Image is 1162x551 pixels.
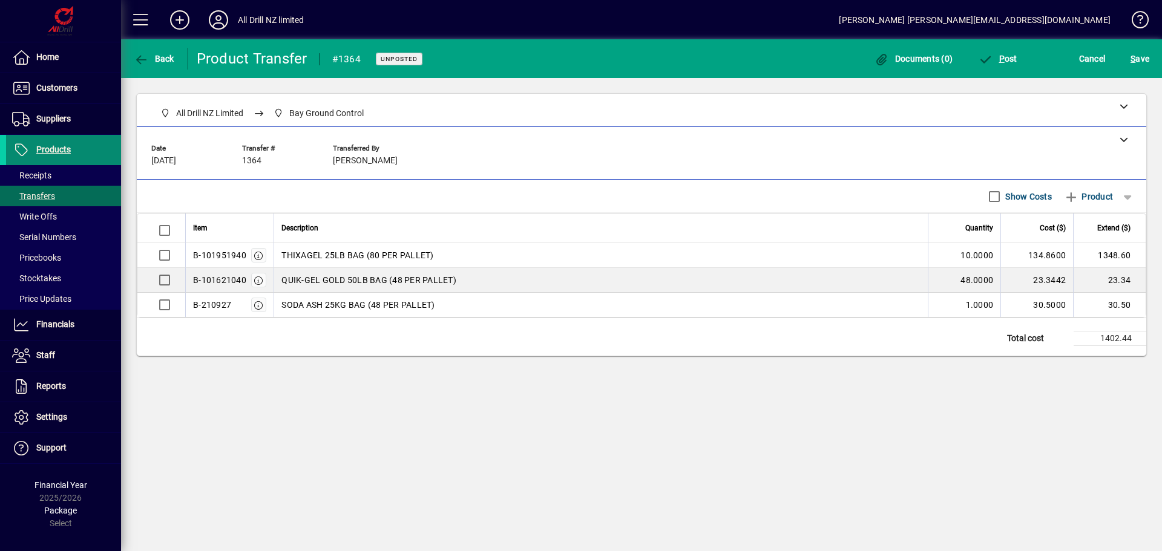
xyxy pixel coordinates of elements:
[6,186,121,206] a: Transfers
[1000,268,1073,293] td: 23.3442
[12,191,55,201] span: Transfers
[6,289,121,309] a: Price Updates
[1001,331,1074,346] td: Total cost
[6,42,121,73] a: Home
[6,73,121,103] a: Customers
[1064,187,1113,206] span: Product
[6,227,121,247] a: Serial Numbers
[928,293,1000,317] td: 1.0000
[1003,191,1052,203] label: Show Costs
[281,221,318,235] span: Description
[193,299,231,311] div: B-210927
[1073,243,1146,268] td: 1348.60
[44,506,77,515] span: Package
[281,299,435,311] span: SODA ASH 25KG BAG (48 PER PALLET)
[1076,48,1109,70] button: Cancel
[999,54,1005,64] span: P
[193,249,246,261] div: B-101951940
[1131,54,1135,64] span: S
[36,52,59,62] span: Home
[6,247,121,268] a: Pricebooks
[238,10,304,30] div: All Drill NZ limited
[928,243,1000,268] td: 10.0000
[1000,243,1073,268] td: 134.8600
[281,274,456,286] span: QUIK-GEL GOLD 50LB BAG (48 PER PALLET)
[333,156,398,166] span: [PERSON_NAME]
[874,54,953,64] span: Documents (0)
[6,104,121,134] a: Suppliers
[965,221,993,235] span: Quantity
[281,249,433,261] span: THIXAGEL 25LB BAG (80 PER PALLET)
[871,48,956,70] button: Documents (0)
[36,381,66,391] span: Reports
[134,54,174,64] span: Back
[332,50,361,69] div: #1364
[36,145,71,154] span: Products
[6,433,121,463] a: Support
[193,221,208,235] span: Item
[1058,186,1119,207] button: Product
[193,274,246,286] div: B-101621040
[839,10,1111,30] div: [PERSON_NAME] [PERSON_NAME][EMAIL_ADDRESS][DOMAIN_NAME]
[6,206,121,227] a: Write Offs
[34,480,87,490] span: Financial Year
[978,54,1017,64] span: ost
[6,341,121,371] a: Staff
[199,9,238,31] button: Profile
[1074,331,1146,346] td: 1402.44
[197,49,307,68] div: Product Transfer
[6,310,121,340] a: Financials
[6,371,121,402] a: Reports
[131,48,177,70] button: Back
[1073,293,1146,317] td: 30.50
[12,294,71,304] span: Price Updates
[1131,49,1149,68] span: ave
[975,48,1020,70] button: Post
[1123,2,1147,42] a: Knowledge Base
[6,165,121,186] a: Receipts
[36,443,67,452] span: Support
[151,156,176,166] span: [DATE]
[36,350,55,360] span: Staff
[12,253,61,262] span: Pricebooks
[381,55,418,63] span: Unposted
[6,402,121,432] a: Settings
[1040,221,1066,235] span: Cost ($)
[12,273,61,283] span: Stocktakes
[1128,48,1152,70] button: Save
[242,156,261,166] span: 1364
[1073,268,1146,293] td: 23.34
[36,412,67,422] span: Settings
[928,268,1000,293] td: 48.0000
[121,48,188,70] app-page-header-button: Back
[1079,49,1106,68] span: Cancel
[36,83,77,93] span: Customers
[1097,221,1131,235] span: Extend ($)
[12,232,76,242] span: Serial Numbers
[6,268,121,289] a: Stocktakes
[1000,293,1073,317] td: 30.5000
[36,319,74,329] span: Financials
[12,212,57,221] span: Write Offs
[12,171,51,180] span: Receipts
[160,9,199,31] button: Add
[36,114,71,123] span: Suppliers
